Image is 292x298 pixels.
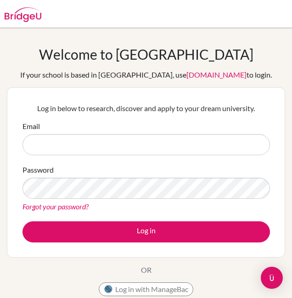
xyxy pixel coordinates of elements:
[20,69,272,80] div: If your school is based in [GEOGRAPHIC_DATA], use to login.
[22,103,270,114] p: Log in below to research, discover and apply to your dream university.
[22,202,89,211] a: Forgot your password?
[141,264,152,276] p: OR
[22,221,270,242] button: Log in
[22,121,40,132] label: Email
[5,7,41,22] img: Bridge-U
[22,164,54,175] label: Password
[39,46,253,62] h1: Welcome to [GEOGRAPHIC_DATA]
[99,282,193,296] button: Log in with ManageBac
[261,267,283,289] div: Open Intercom Messenger
[186,70,247,79] a: [DOMAIN_NAME]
